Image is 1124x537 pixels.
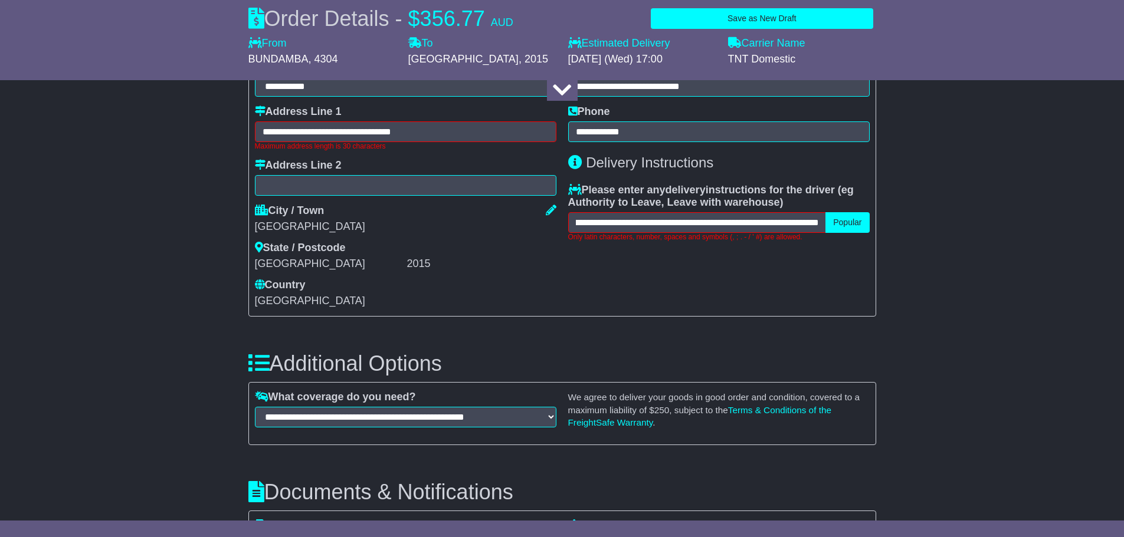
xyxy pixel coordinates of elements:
[420,6,485,31] span: 356.77
[255,519,473,532] label: Do you want to print or send paperwork?
[255,391,416,404] label: What coverage do you need?
[248,37,287,50] label: From
[651,8,873,29] button: Save as New Draft
[255,295,365,307] span: [GEOGRAPHIC_DATA]
[666,184,706,196] span: delivery
[568,53,716,66] div: [DATE] (Wed) 17:00
[568,184,854,209] span: eg Authority to Leave, Leave with warehouse
[248,352,876,375] h3: Additional Options
[728,37,805,50] label: Carrier Name
[568,233,870,241] div: Only latin characters, number, spaces and symbols (, ; . - / ' #) are allowed.
[586,154,713,170] span: Delivery Instructions
[255,220,556,233] div: [GEOGRAPHIC_DATA]
[568,392,860,427] small: We agree to deliver your goods in good order and condition, covered to a maximum liability of $ ,...
[255,106,342,118] label: Address Line 1
[728,53,876,66] div: TNT Domestic
[519,53,548,65] span: , 2015
[248,53,309,65] span: BUNDAMBA
[309,53,338,65] span: , 4304
[654,405,670,415] span: 250
[568,106,610,118] label: Phone
[491,17,513,28] span: AUD
[825,212,869,233] button: Popular
[255,242,346,255] label: State / Postcode
[568,184,870,209] label: Please enter any instructions for the driver ( )
[255,279,306,292] label: Country
[408,53,519,65] span: [GEOGRAPHIC_DATA]
[568,519,792,532] label: Who should receive package notification?
[248,6,513,31] div: Order Details -
[255,159,342,172] label: Address Line 2
[255,258,404,271] div: [GEOGRAPHIC_DATA]
[407,258,556,271] div: 2015
[408,6,420,31] span: $
[255,142,556,150] div: Maximum address length is 30 characters
[255,205,325,218] label: City / Town
[408,37,433,50] label: To
[568,37,716,50] label: Estimated Delivery
[248,480,876,504] h3: Documents & Notifications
